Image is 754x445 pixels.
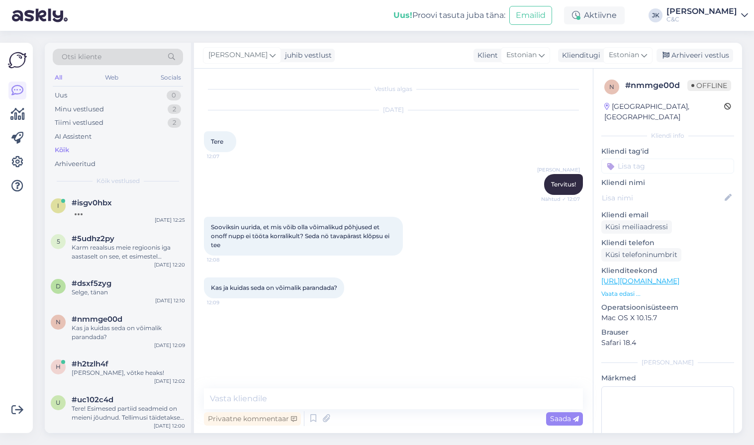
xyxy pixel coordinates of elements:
[72,243,185,261] div: Karm reaalsus meie regioonis iga aastaselt on see, et esimestel nädalatel/kuudel saabub meie regi...
[72,234,114,243] span: #5udhz2py
[564,6,625,24] div: Aktiivne
[56,282,61,290] span: d
[204,412,301,426] div: Privaatne kommentaar
[609,50,639,61] span: Estonian
[154,261,185,268] div: [DATE] 12:20
[159,71,183,84] div: Socials
[601,220,672,234] div: Küsi meiliaadressi
[155,216,185,224] div: [DATE] 12:25
[154,422,185,430] div: [DATE] 12:00
[649,8,662,22] div: JK
[167,90,181,100] div: 0
[601,178,734,188] p: Kliendi nimi
[604,101,724,122] div: [GEOGRAPHIC_DATA], [GEOGRAPHIC_DATA]
[666,7,748,23] a: [PERSON_NAME]C&C
[96,177,140,185] span: Kõik vestlused
[657,49,733,62] div: Arhiveeri vestlus
[207,256,244,264] span: 12:08
[393,10,412,20] b: Uus!
[55,118,103,128] div: Tiimi vestlused
[72,404,185,422] div: Tere! Esimesed partiid seadmeid on meieni jõudnud. Tellimusi täidetakse virtuaaljärjekorra alusel...
[154,377,185,385] div: [DATE] 12:02
[601,276,679,285] a: [URL][DOMAIN_NAME]
[601,373,734,383] p: Märkmed
[204,105,583,114] div: [DATE]
[666,15,737,23] div: C&C
[72,359,108,368] span: #h2tzlh4f
[72,288,185,297] div: Selge, tänan
[601,146,734,157] p: Kliendi tag'id
[72,368,185,377] div: [PERSON_NAME], võtke heaks!
[56,399,61,406] span: u
[204,85,583,93] div: Vestlus algas
[72,198,112,207] span: #isgv0hbx
[168,118,181,128] div: 2
[601,210,734,220] p: Kliendi email
[8,51,27,70] img: Askly Logo
[609,83,614,90] span: n
[281,50,332,61] div: juhib vestlust
[601,358,734,367] div: [PERSON_NAME]
[625,80,687,91] div: # nmmge00d
[601,159,734,174] input: Lisa tag
[56,363,61,370] span: h
[55,104,104,114] div: Minu vestlused
[207,153,244,160] span: 12:07
[57,238,60,245] span: 5
[211,223,391,249] span: Sooviksin uurida, et mis võib olla võimalikud põhjused et onoff nupp ei tööta korralikult? Seda n...
[473,50,498,61] div: Klient
[601,327,734,338] p: Brauser
[506,50,537,61] span: Estonian
[72,395,113,404] span: #uc102c4d
[155,297,185,304] div: [DATE] 12:10
[53,71,64,84] div: All
[168,104,181,114] div: 2
[211,284,337,291] span: Kas ja kuidas seda on võimalik parandada?
[72,315,122,324] span: #nmmge00d
[602,192,723,203] input: Lisa nimi
[207,299,244,306] span: 12:09
[551,180,576,188] span: Tervitus!
[509,6,552,25] button: Emailid
[601,248,681,262] div: Küsi telefoninumbrit
[393,9,505,21] div: Proovi tasuta juba täna:
[55,145,69,155] div: Kõik
[601,338,734,348] p: Safari 18.4
[541,195,580,203] span: Nähtud ✓ 12:07
[601,238,734,248] p: Kliendi telefon
[208,50,268,61] span: [PERSON_NAME]
[154,342,185,349] div: [DATE] 12:09
[601,302,734,313] p: Operatsioonisüsteem
[62,52,101,62] span: Otsi kliente
[558,50,600,61] div: Klienditugi
[601,313,734,323] p: Mac OS X 10.15.7
[211,138,223,145] span: Tere
[601,266,734,276] p: Klienditeekond
[56,318,61,326] span: n
[601,289,734,298] p: Vaata edasi ...
[72,324,185,342] div: Kas ja kuidas seda on võimalik parandada?
[666,7,737,15] div: [PERSON_NAME]
[601,131,734,140] div: Kliendi info
[55,90,67,100] div: Uus
[687,80,731,91] span: Offline
[57,202,59,209] span: i
[103,71,120,84] div: Web
[55,132,92,142] div: AI Assistent
[537,166,580,174] span: [PERSON_NAME]
[72,279,111,288] span: #dsxf5zyg
[550,414,579,423] span: Saada
[55,159,95,169] div: Arhiveeritud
